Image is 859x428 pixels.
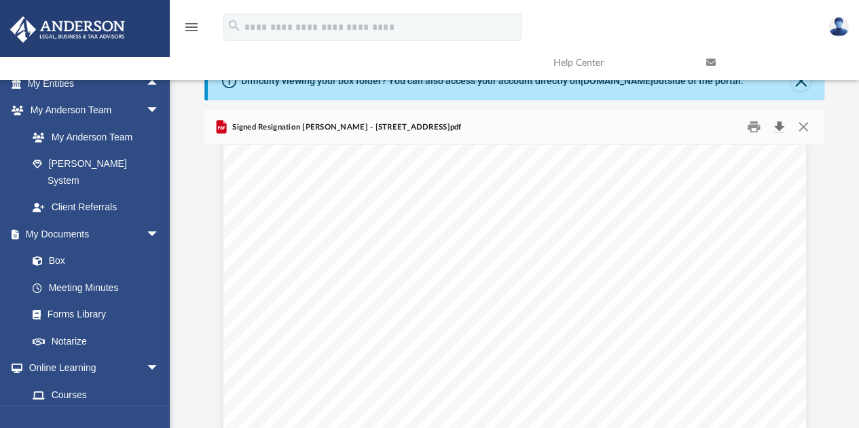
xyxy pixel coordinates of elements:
[10,97,173,124] a: My Anderson Teamarrow_drop_down
[6,16,129,43] img: Anderson Advisors Platinum Portal
[828,17,849,37] img: User Pic
[19,381,173,408] a: Courses
[227,18,242,33] i: search
[740,117,767,138] button: Print
[146,70,173,98] span: arrow_drop_up
[146,355,173,383] span: arrow_drop_down
[791,117,816,138] button: Close
[183,19,200,35] i: menu
[19,151,173,194] a: [PERSON_NAME] System
[10,70,180,97] a: My Entitiesarrow_drop_up
[543,36,696,90] a: Help Center
[19,328,173,355] a: Notarize
[230,121,462,134] span: Signed Resignation [PERSON_NAME] - [STREET_ADDRESS]pdf
[146,97,173,125] span: arrow_drop_down
[10,220,173,248] a: My Documentsarrow_drop_down
[183,26,200,35] a: menu
[767,117,791,138] button: Download
[19,194,173,221] a: Client Referrals
[241,74,744,88] div: Difficulty viewing your box folder? You can also access your account directly on outside of the p...
[19,248,166,275] a: Box
[19,123,166,151] a: My Anderson Team
[19,301,166,328] a: Forms Library
[146,220,173,248] span: arrow_drop_down
[19,274,173,301] a: Meeting Minutes
[10,355,173,382] a: Online Learningarrow_drop_down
